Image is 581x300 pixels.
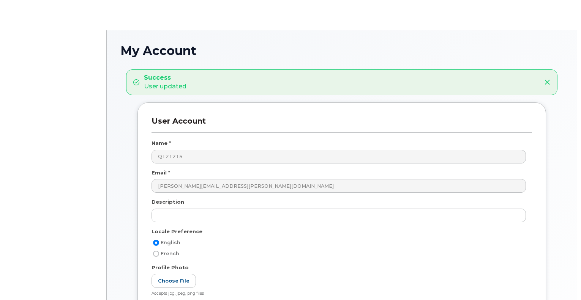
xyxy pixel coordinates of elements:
label: Choose File [152,274,196,288]
label: Name * [152,140,171,147]
label: Profile Photo [152,264,189,271]
div: User updated [144,74,186,91]
span: English [161,240,180,245]
label: Email * [152,169,170,176]
label: Description [152,198,184,206]
input: French [153,251,159,257]
input: English [153,240,159,246]
span: French [161,251,179,256]
h1: My Account [120,44,563,57]
label: Locale Preference [152,228,202,235]
div: Accepts jpg, jpeg, png files [152,291,526,297]
h3: User Account [152,116,532,133]
strong: Success [144,74,186,82]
